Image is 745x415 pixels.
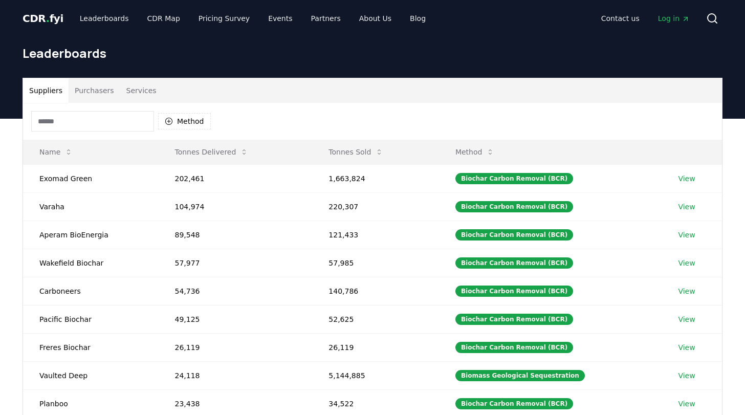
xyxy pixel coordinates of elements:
a: Pricing Survey [190,9,258,28]
td: 104,974 [158,192,312,221]
td: 140,786 [312,277,439,305]
td: Aperam BioEnergia [23,221,158,249]
a: View [678,399,695,409]
div: Biochar Carbon Removal (BCR) [455,173,573,184]
button: Tonnes Sold [320,142,391,162]
td: 1,663,824 [312,164,439,192]
a: View [678,230,695,240]
a: About Us [351,9,400,28]
span: CDR fyi [23,12,63,25]
a: Contact us [593,9,648,28]
button: Services [120,78,163,103]
div: Biochar Carbon Removal (BCR) [455,398,573,409]
a: CDR.fyi [23,11,63,26]
a: View [678,342,695,353]
a: View [678,286,695,296]
td: 121,433 [312,221,439,249]
a: Blog [402,9,434,28]
div: Biochar Carbon Removal (BCR) [455,201,573,212]
a: Events [260,9,300,28]
a: Leaderboards [72,9,137,28]
div: Biochar Carbon Removal (BCR) [455,314,573,325]
nav: Main [593,9,698,28]
td: Carboneers [23,277,158,305]
td: 220,307 [312,192,439,221]
button: Method [158,113,211,129]
td: Freres Biochar [23,333,158,361]
button: Name [31,142,81,162]
a: View [678,314,695,324]
div: Biochar Carbon Removal (BCR) [455,257,573,269]
button: Method [447,142,503,162]
nav: Main [72,9,434,28]
a: View [678,202,695,212]
td: Wakefield Biochar [23,249,158,277]
a: View [678,370,695,381]
td: 202,461 [158,164,312,192]
span: . [46,12,50,25]
td: 5,144,885 [312,361,439,389]
td: 54,736 [158,277,312,305]
td: 57,977 [158,249,312,277]
div: Biochar Carbon Removal (BCR) [455,286,573,297]
td: 49,125 [158,305,312,333]
a: View [678,173,695,184]
td: 26,119 [312,333,439,361]
td: 52,625 [312,305,439,333]
div: Biochar Carbon Removal (BCR) [455,342,573,353]
div: Biochar Carbon Removal (BCR) [455,229,573,241]
a: View [678,258,695,268]
button: Purchasers [69,78,120,103]
a: Partners [303,9,349,28]
a: CDR Map [139,9,188,28]
td: Vaulted Deep [23,361,158,389]
div: Biomass Geological Sequestration [455,370,585,381]
td: 57,985 [312,249,439,277]
span: Log in [658,13,690,24]
button: Tonnes Delivered [166,142,256,162]
td: Varaha [23,192,158,221]
td: 24,118 [158,361,312,389]
td: Pacific Biochar [23,305,158,333]
button: Suppliers [23,78,69,103]
td: Exomad Green [23,164,158,192]
a: Log in [650,9,698,28]
td: 89,548 [158,221,312,249]
h1: Leaderboards [23,45,722,61]
td: 26,119 [158,333,312,361]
